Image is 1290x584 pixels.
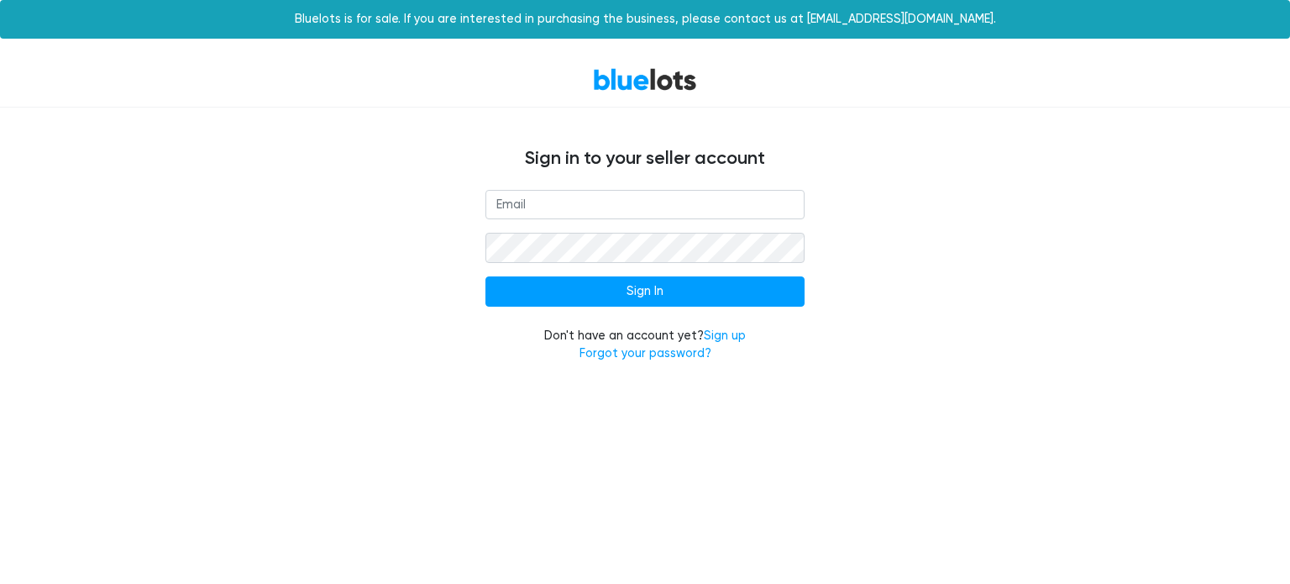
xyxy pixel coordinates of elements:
[579,346,711,360] a: Forgot your password?
[704,329,746,343] a: Sign up
[485,327,805,363] div: Don't have an account yet?
[141,148,1149,170] h4: Sign in to your seller account
[593,67,697,92] a: BlueLots
[485,190,805,220] input: Email
[485,276,805,307] input: Sign In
